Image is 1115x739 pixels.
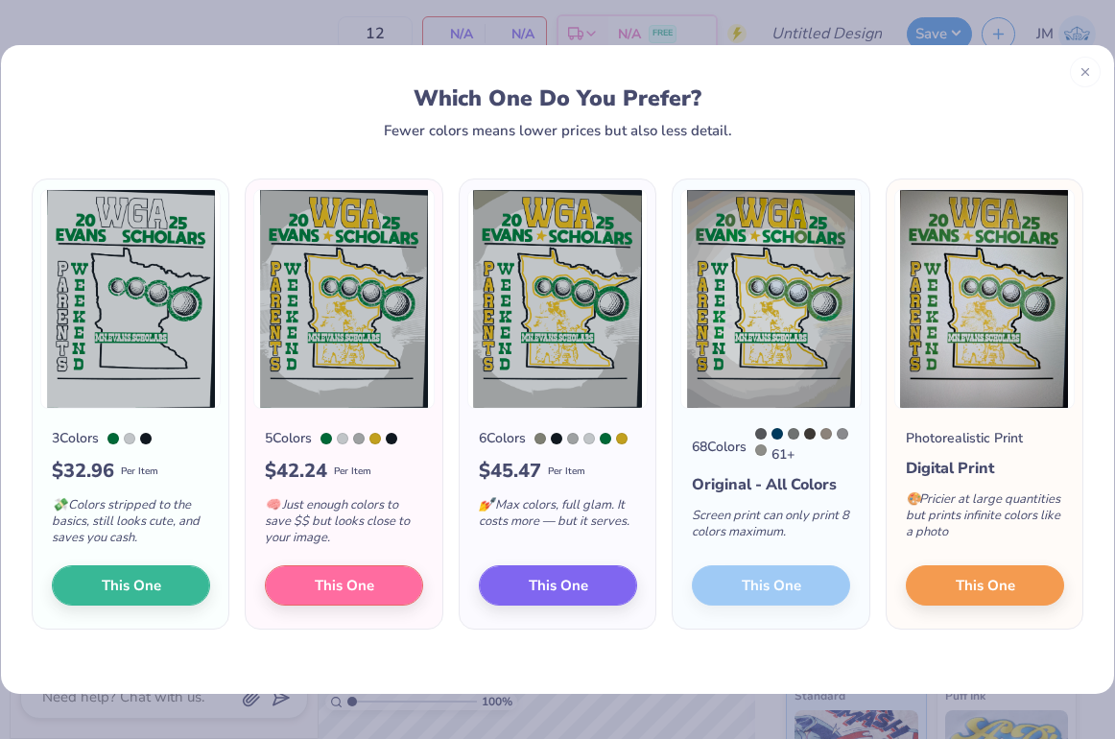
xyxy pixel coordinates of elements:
span: This One [102,575,161,597]
div: 7753 C [616,433,628,444]
div: Black 6 C [140,433,152,444]
span: $ 42.24 [265,457,327,486]
img: Photorealistic preview [894,189,1075,409]
img: 68 color option [680,189,861,409]
div: 3 Colors [52,428,99,448]
div: Pricier at large quantities but prints infinite colors like a photo [906,480,1064,560]
div: Cool Gray 8 C [837,428,848,440]
div: 349 C [107,433,119,444]
div: 6 Colors [479,428,526,448]
div: Just enough colors to save $$ but looks close to your image. [265,486,423,565]
div: 416 C [534,433,546,444]
img: 5 color option [253,189,434,409]
div: Digital Print [906,457,1064,480]
div: Cool Gray 11 C [755,428,767,440]
span: 🧠 [265,496,280,513]
div: Fewer colors means lower prices but also less detail. [384,123,732,138]
div: Max colors, full glam. It costs more — but it serves. [479,486,637,549]
span: $ 45.47 [479,457,541,486]
div: Black 6 C [551,433,562,444]
button: This One [906,565,1064,606]
span: This One [529,575,588,597]
div: 428 C [124,433,135,444]
div: Which One Do You Prefer? [54,85,1062,111]
span: This One [315,575,374,597]
div: 403 C [820,428,832,440]
span: 💸 [52,496,67,513]
div: 349 C [600,433,611,444]
button: This One [52,565,210,606]
div: 61 + [755,428,850,465]
div: 302 C [771,428,783,440]
span: $ 32.96 [52,457,114,486]
span: 🎨 [906,490,921,508]
div: 424 C [788,428,799,440]
button: This One [479,565,637,606]
div: Photorealistic Print [906,428,1023,448]
span: Per Item [548,465,585,479]
div: 428 C [337,433,348,444]
div: Original - All Colors [692,473,850,496]
div: 7753 C [369,433,381,444]
div: Black 7 C [804,428,816,440]
div: Black 6 C [386,433,397,444]
div: 7539 C [755,444,767,456]
span: This One [955,575,1014,597]
div: 422 C [567,433,579,444]
span: 💅 [479,496,494,513]
img: 3 color option [40,189,221,409]
div: Screen print can only print 8 colors maximum. [692,496,850,560]
img: 6 color option [467,189,648,409]
div: 349 C [320,433,332,444]
div: 5 Colors [265,428,312,448]
button: This One [265,565,423,606]
div: 422 C [353,433,365,444]
span: Per Item [334,465,371,479]
div: Colors stripped to the basics, still looks cute, and saves you cash. [52,486,210,565]
div: 68 Colors [692,437,747,457]
div: 428 C [583,433,595,444]
span: Per Item [121,465,158,479]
